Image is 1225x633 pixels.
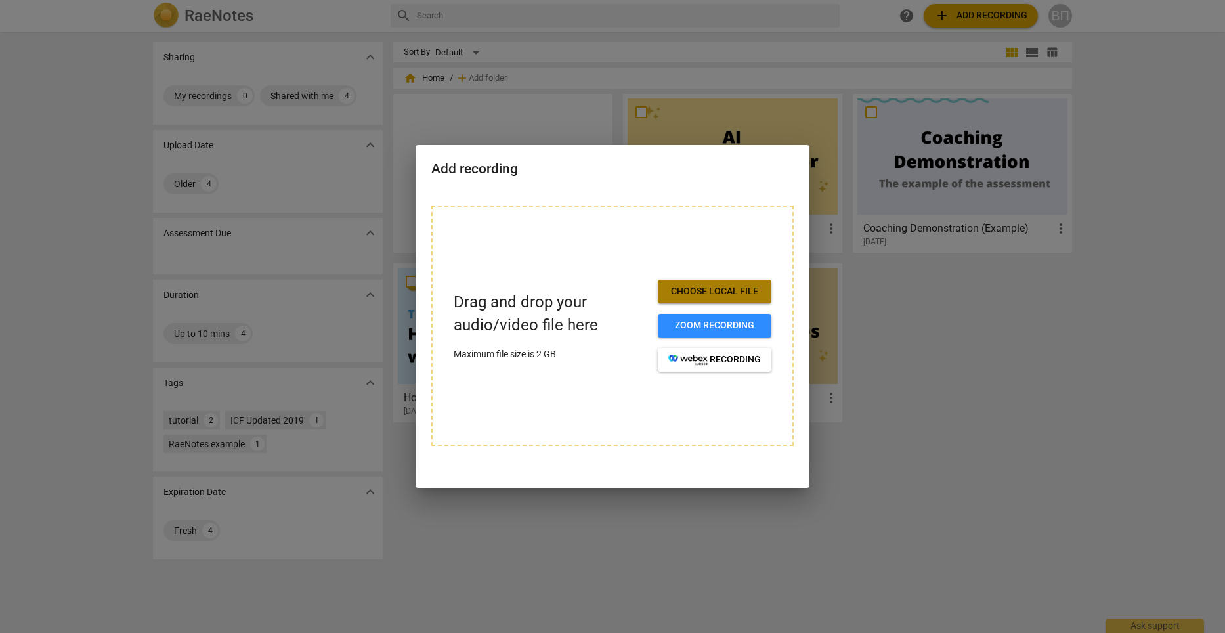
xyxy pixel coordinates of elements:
[668,319,761,332] span: Zoom recording
[668,353,761,366] span: recording
[658,280,771,303] button: Choose local file
[658,348,771,372] button: recording
[431,161,794,177] h2: Add recording
[454,347,647,361] p: Maximum file size is 2 GB
[454,291,647,337] p: Drag and drop your audio/video file here
[658,314,771,338] button: Zoom recording
[668,285,761,298] span: Choose local file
